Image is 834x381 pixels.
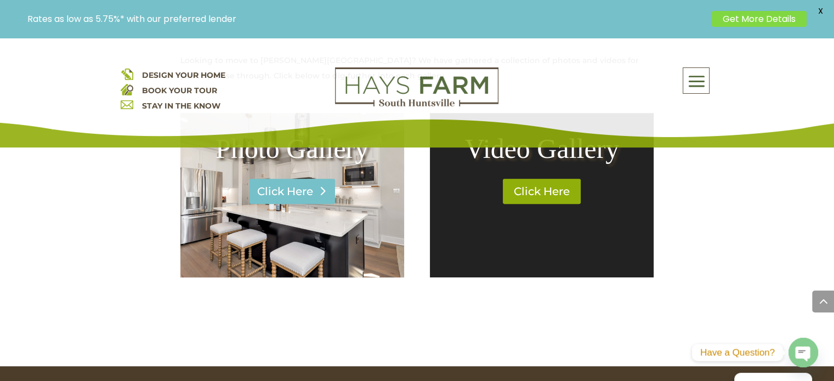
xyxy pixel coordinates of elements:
img: book your home tour [121,83,133,95]
img: design your home [121,67,133,80]
a: DESIGN YOUR HOME [141,70,225,80]
a: STAY IN THE KNOW [141,101,220,111]
span: X [812,3,829,19]
p: Rates as low as 5.75%* with our preferred lender [27,14,706,24]
a: Get More Details [712,11,807,27]
h2: Photo Gallery [202,135,382,168]
h2: Video Gallery [452,135,632,168]
img: Logo [335,67,498,107]
a: Click Here [503,179,581,204]
a: BOOK YOUR TOUR [141,86,217,95]
a: Click Here [249,179,335,204]
a: hays farm homes huntsville development [335,99,498,109]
